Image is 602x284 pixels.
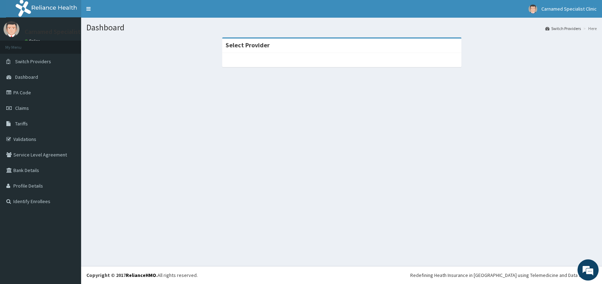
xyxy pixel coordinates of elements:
[410,272,597,279] div: Redefining Heath Insurance in [GEOGRAPHIC_DATA] using Telemedicine and Data Science!
[582,25,597,31] li: Here
[25,29,97,35] p: Carnamed Specialist Clinic
[4,21,19,37] img: User Image
[15,58,51,65] span: Switch Providers
[226,41,270,49] strong: Select Provider
[541,6,597,12] span: Carnamed Specialist Clinic
[81,266,602,284] footer: All rights reserved.
[15,74,38,80] span: Dashboard
[528,5,537,13] img: User Image
[15,120,28,127] span: Tariffs
[86,23,597,32] h1: Dashboard
[25,39,42,43] a: Online
[545,25,581,31] a: Switch Providers
[126,272,156,278] a: RelianceHMO
[15,105,29,111] span: Claims
[86,272,158,278] strong: Copyright © 2017 .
